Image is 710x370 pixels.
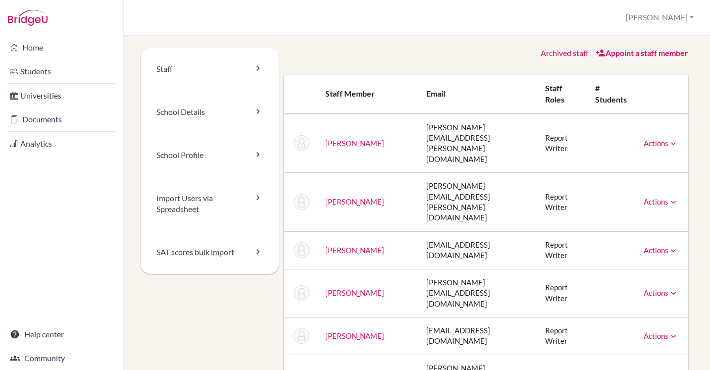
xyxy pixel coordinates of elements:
[294,285,309,301] img: Caitlin Bass
[537,269,587,317] td: Report Writer
[294,242,309,258] img: Pawel Barwicki
[294,135,309,151] img: Chris Adank
[418,231,538,269] td: [EMAIL_ADDRESS][DOMAIN_NAME]
[141,48,279,91] a: Staff
[141,91,279,134] a: School Details
[537,75,587,114] th: Staff roles
[418,269,538,317] td: [PERSON_NAME][EMAIL_ADDRESS][DOMAIN_NAME]
[537,231,587,269] td: Report Writer
[644,197,678,206] a: Actions
[2,38,121,57] a: Home
[644,331,678,340] a: Actions
[541,48,588,57] a: Archived staff
[294,194,309,210] img: Jose Alcantara
[294,328,309,344] img: Augustine Chan
[596,48,688,57] a: Appoint a staff member
[8,10,48,26] img: Bridge-U
[644,246,678,255] a: Actions
[644,288,678,297] a: Actions
[141,177,279,231] a: Import Users via Spreadsheet
[2,324,121,344] a: Help center
[587,75,636,114] th: # students
[537,173,587,232] td: Report Writer
[317,75,418,114] th: Staff member
[418,317,538,355] td: [EMAIL_ADDRESS][DOMAIN_NAME]
[325,197,384,206] a: [PERSON_NAME]
[2,86,121,106] a: Universities
[325,139,384,148] a: [PERSON_NAME]
[2,61,121,81] a: Students
[418,75,538,114] th: Email
[621,8,698,27] button: [PERSON_NAME]
[418,173,538,232] td: [PERSON_NAME][EMAIL_ADDRESS][PERSON_NAME][DOMAIN_NAME]
[141,134,279,177] a: School Profile
[537,317,587,355] td: Report Writer
[325,331,384,340] a: [PERSON_NAME]
[2,348,121,368] a: Community
[644,139,678,148] a: Actions
[537,114,587,173] td: Report Writer
[2,134,121,154] a: Analytics
[418,114,538,173] td: [PERSON_NAME][EMAIL_ADDRESS][PERSON_NAME][DOMAIN_NAME]
[325,288,384,297] a: [PERSON_NAME]
[325,246,384,255] a: [PERSON_NAME]
[141,231,279,274] a: SAT scores bulk import
[2,109,121,129] a: Documents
